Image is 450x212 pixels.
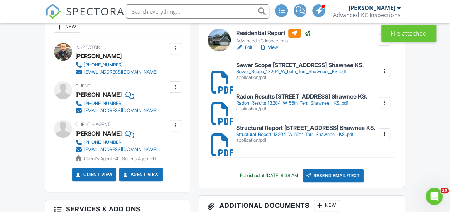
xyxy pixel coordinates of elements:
[54,21,80,33] div: New
[84,108,158,113] div: [EMAIL_ADDRESS][DOMAIN_NAME]
[236,38,311,44] div: Advanced KC Inspections
[236,62,363,69] h6: Sewer Scope [STREET_ADDRESS] Shawnee KS.
[153,156,156,161] strong: 0
[126,4,269,19] input: Search everything...
[236,75,363,80] div: application/pdf
[75,171,113,178] a: Client View
[314,200,340,211] div: New
[75,83,91,89] span: Client
[303,169,364,182] div: Resend Email/Text
[236,29,311,38] h6: Residential Report
[236,29,311,44] a: Residential Report Advanced KC Inspections
[84,140,123,145] div: [PHONE_NUMBER]
[84,156,119,161] span: Client's Agent -
[236,132,375,137] div: Structural_Report_13204_W_55th_Terr._Shawnee__KS..pdf
[75,51,122,61] div: [PERSON_NAME]
[75,128,122,139] a: [PERSON_NAME]
[75,45,100,50] span: Inspector
[236,137,375,143] div: application/pdf
[84,62,123,68] div: [PHONE_NUMBER]
[440,188,449,193] span: 10
[75,122,110,127] span: Client's Agent
[236,62,363,80] a: Sewer Scope [STREET_ADDRESS] Shawnee KS. Sewer_Scope_13204_W_55th_Terr._Shawnee__KS..pdf applicat...
[115,156,118,161] strong: 4
[66,4,125,19] span: SPECTORA
[75,100,158,107] a: [PHONE_NUMBER]
[75,69,158,76] a: [EMAIL_ADDRESS][DOMAIN_NAME]
[84,147,158,152] div: [EMAIL_ADDRESS][DOMAIN_NAME]
[75,61,158,69] a: [PHONE_NUMBER]
[122,171,159,178] a: Agent View
[236,100,367,106] div: Radon_Results_13204_W_55th_Terr._Shawnee__KS..pdf
[236,106,367,112] div: application/pdf
[240,173,298,178] div: Published at [DATE] 8:38 AM
[333,11,400,19] div: Advanced KC Inspections
[426,188,443,205] iframe: Intercom live chat
[75,139,158,146] a: [PHONE_NUMBER]
[75,89,122,100] div: [PERSON_NAME]
[236,44,252,51] a: Edit
[381,25,436,42] div: File attached!
[84,69,158,75] div: [EMAIL_ADDRESS][DOMAIN_NAME]
[236,125,375,143] a: Structural Report [STREET_ADDRESS] Shawnee KS. Structural_Report_13204_W_55th_Terr._Shawnee__KS.....
[45,4,61,19] img: The Best Home Inspection Software - Spectora
[75,107,158,114] a: [EMAIL_ADDRESS][DOMAIN_NAME]
[260,44,278,51] a: View
[236,69,363,75] div: Sewer_Scope_13204_W_55th_Terr._Shawnee__KS..pdf
[348,4,395,11] div: [PERSON_NAME]
[75,146,158,153] a: [EMAIL_ADDRESS][DOMAIN_NAME]
[236,94,367,100] h6: Radon Results [STREET_ADDRESS] Shawnee KS.
[122,156,156,161] span: Seller's Agent -
[84,101,123,106] div: [PHONE_NUMBER]
[236,125,375,131] h6: Structural Report [STREET_ADDRESS] Shawnee KS.
[45,10,125,25] a: SPECTORA
[236,94,367,112] a: Radon Results [STREET_ADDRESS] Shawnee KS. Radon_Results_13204_W_55th_Terr._Shawnee__KS..pdf appl...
